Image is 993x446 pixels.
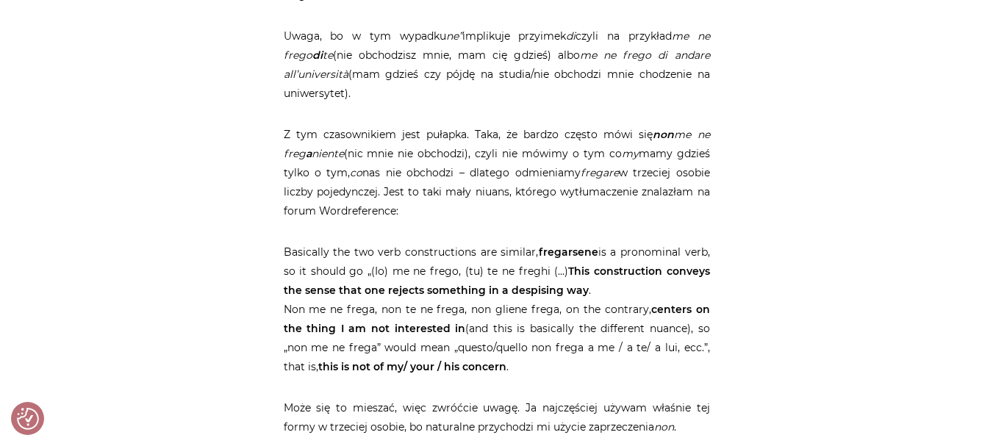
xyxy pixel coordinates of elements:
[17,408,39,430] img: Revisit consent button
[284,398,710,436] p: Może się to mieszać, więc zwróćcie uwagę. Ja najczęściej używam właśnie tej formy w trzeciej osob...
[622,147,639,160] em: my
[312,48,323,62] strong: di
[566,29,576,43] em: di
[350,166,362,179] em: co
[284,125,710,220] p: Z tym czasownikiem jest pułapka. Taka, że bardzo często mówi się (nic mnie nie obchodzi), czyli n...
[284,26,710,103] p: Uwaga, bo w tym wypadku implikuje przyimek czyli na przykład (nie obchodzisz mnie, mam cię gdzieś...
[284,265,710,297] strong: This construction conveys the sense that one rejects something in a despising way
[654,420,674,434] em: non
[284,303,710,335] strong: centers on the thing I am not interested in
[446,29,462,43] em: ne”
[581,166,619,179] em: fregare
[539,245,598,259] strong: fregarsene
[653,128,674,141] strong: non
[284,242,710,376] p: Basically the two verb constructions are similar, is a pronominal verb, so it should go „(Io) me ...
[284,48,710,81] em: me ne frego di andare all’università
[284,128,710,160] em: me ne freg niente
[318,360,506,373] strong: this is not of my/ your / his concern
[306,147,312,160] strong: a
[284,29,710,62] em: me ne frego te
[17,408,39,430] button: Preferencje co do zgód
